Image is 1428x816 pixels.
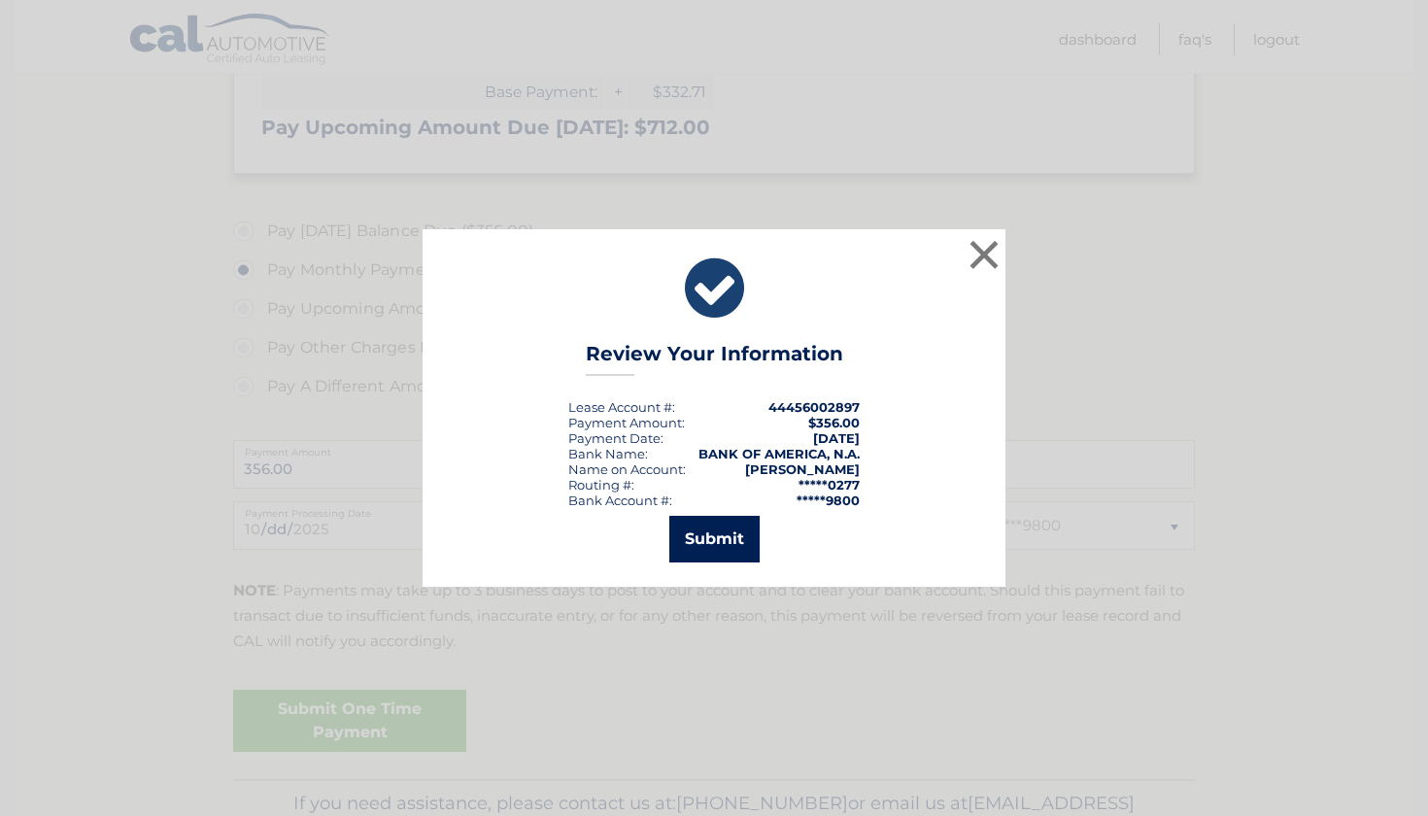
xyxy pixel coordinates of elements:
[568,477,634,493] div: Routing #:
[568,461,686,477] div: Name on Account:
[568,430,661,446] span: Payment Date
[965,235,1003,274] button: ×
[813,430,860,446] span: [DATE]
[568,430,663,446] div: :
[698,446,860,461] strong: BANK OF AMERICA, N.A.
[568,493,672,508] div: Bank Account #:
[568,415,685,430] div: Payment Amount:
[669,516,760,562] button: Submit
[745,461,860,477] strong: [PERSON_NAME]
[568,399,675,415] div: Lease Account #:
[568,446,648,461] div: Bank Name:
[586,342,843,376] h3: Review Your Information
[808,415,860,430] span: $356.00
[768,399,860,415] strong: 44456002897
